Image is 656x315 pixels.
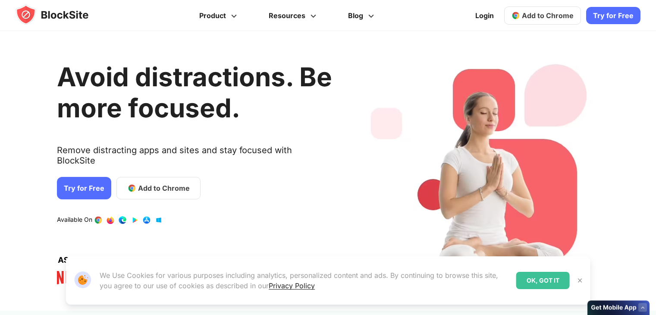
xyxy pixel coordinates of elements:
div: OK, GOT IT [516,272,570,289]
a: Privacy Policy [269,281,315,290]
h1: Avoid distractions. Be more focused. [57,61,332,123]
a: Add to Chrome [504,6,581,25]
a: Login [470,5,499,26]
button: Close [574,275,586,286]
span: Add to Chrome [522,11,574,20]
p: We Use Cookies for various purposes including analytics, personalized content and ads. By continu... [100,270,509,291]
text: Remove distracting apps and sites and stay focused with BlockSite [57,145,332,173]
img: blocksite-icon.5d769676.svg [16,4,105,25]
img: chrome-icon.svg [512,11,520,20]
span: Add to Chrome [138,183,190,193]
text: Available On [57,216,92,224]
img: Close [577,277,584,284]
a: Add to Chrome [116,177,201,199]
a: Try for Free [57,177,111,199]
a: Try for Free [586,7,640,24]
